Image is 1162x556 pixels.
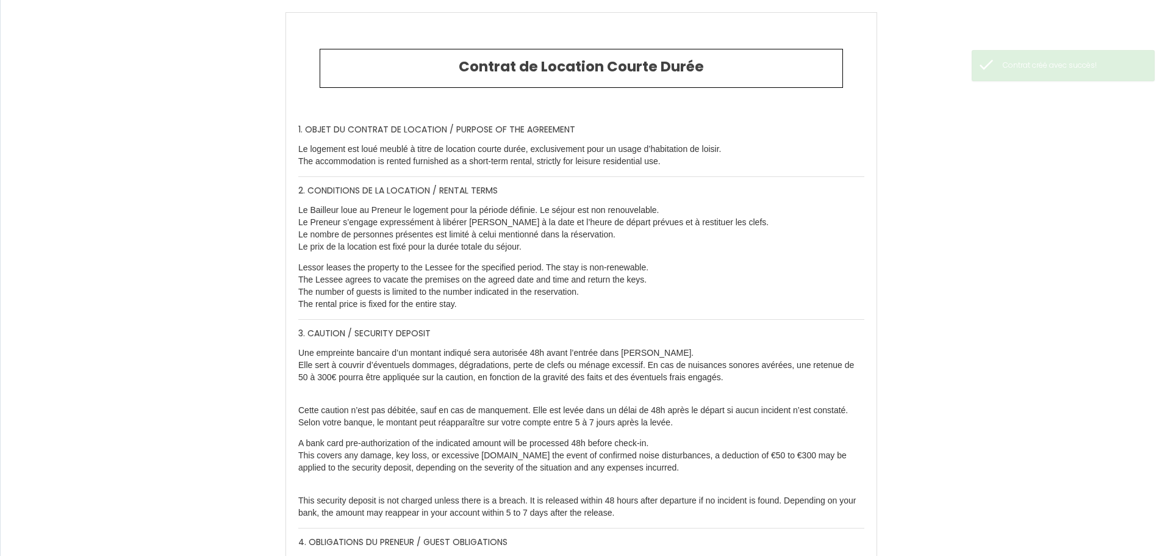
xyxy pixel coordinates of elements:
[298,125,864,135] h2: 1. OBJET DU CONTRAT DE LOCATION / PURPOSE OF THE AGREEMENT
[298,262,864,311] p: Lessor leases the property to the Lessee for the specified period. The stay is non-renewable. The...
[298,392,864,429] p: Cette caution n’est pas débitée, sauf en cas de manquement. Elle est levée dans un délai de 48h a...
[298,204,864,253] p: Le Bailleur loue au Preneur le logement pour la période définie. Le séjour est non renouvelable. ...
[298,537,864,547] h2: 4. OBLIGATIONS DU PRENEUR / GUEST OBLIGATIONS
[298,438,864,474] p: A bank card pre-authorization of the indicated amount will be processed 48h before check-in. This...
[298,347,864,384] p: Une empreinte bancaire d’un montant indiqué sera autorisée 48h avant l’entrée dans [PERSON_NAME]....
[298,328,864,339] h2: 3. CAUTION / SECURITY DEPOSIT
[1003,60,1142,71] div: Contrat créé avec succès!
[298,483,864,519] p: This security deposit is not charged unless there is a breach. It is released within 48 hours aft...
[298,143,864,168] p: Le logement est loué meublé à titre de location courte durée, exclusivement pour un usage d’habit...
[298,186,864,196] h2: 2. CONDITIONS DE LA LOCATION / RENTAL TERMS
[329,59,833,76] h2: Contrat de Location Courte Durée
